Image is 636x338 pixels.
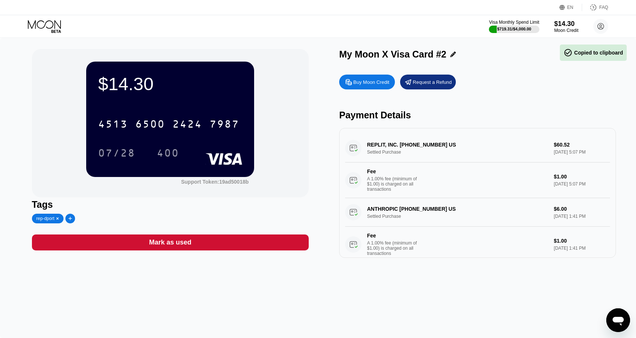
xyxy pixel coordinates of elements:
div: 400 [151,144,185,162]
div: 7987 [210,119,239,131]
div: Request a Refund [400,75,456,89]
div: FeeA 1.00% fee (minimum of $1.00) is charged on all transactions$1.00[DATE] 1:41 PM [345,227,610,262]
div: 4513 [98,119,128,131]
div: 6500 [135,119,165,131]
div: Support Token:19ad50018b [181,179,249,185]
div: 2424 [172,119,202,131]
div: Visa Monthly Spend Limit [489,20,539,25]
div: FeeA 1.00% fee (minimum of $1.00) is charged on all transactions$1.00[DATE] 5:07 PM [345,163,610,198]
div: FAQ [582,4,608,11]
div: [DATE] 5:07 PM [554,181,610,187]
div: $14.30 [98,73,242,94]
div: $719.31 / $4,000.00 [497,27,531,31]
div: Fee [367,168,419,174]
div: A 1.00% fee (minimum of $1.00) is charged on all transactions [367,240,423,256]
div: Buy Moon Credit [339,75,395,89]
iframe: Button to launch messaging window [606,308,630,332]
div: My Moon X Visa Card #2 [339,49,447,60]
div: Request a Refund [413,79,452,85]
div: Tags [32,199,309,210]
div: 400 [157,148,179,160]
div: EN [567,5,574,10]
div: Support Token: 19ad50018b [181,179,249,185]
div: FAQ [599,5,608,10]
div: Moon Credit [554,28,578,33]
div: $1.00 [554,174,610,180]
div: Mark as used [149,238,191,247]
div: Payment Details [339,110,616,121]
div: $1.00 [554,238,610,244]
div: EN [559,4,582,11]
div: Buy Moon Credit [353,79,389,85]
div: $14.30Moon Credit [554,20,578,33]
div: A 1.00% fee (minimum of $1.00) is charged on all transactions [367,176,423,192]
span:  [564,48,572,57]
div: Mark as used [32,234,309,250]
div: Visa Monthly Spend Limit$719.31/$4,000.00 [489,20,539,33]
div: [DATE] 1:41 PM [554,246,610,251]
div: rep-dport [36,216,55,221]
div: Copied to clipboard [564,48,623,57]
div: $14.30 [554,20,578,28]
div: Fee [367,233,419,239]
div: 07/28 [93,144,141,162]
div: 4513650024247987 [94,115,244,133]
div: 07/28 [98,148,135,160]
